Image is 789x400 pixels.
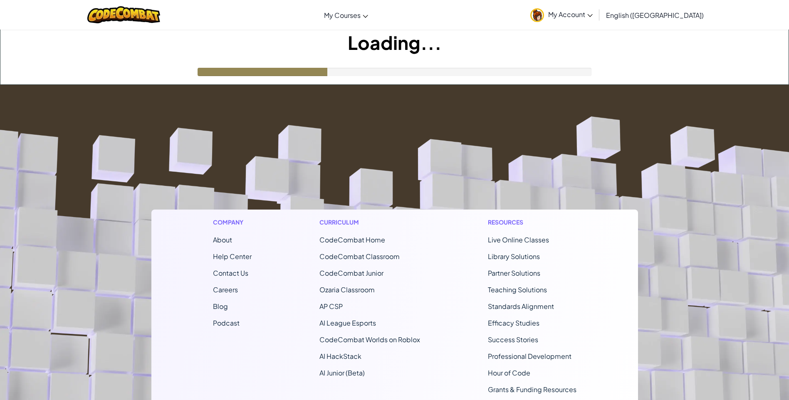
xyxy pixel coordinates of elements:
a: CodeCombat Classroom [319,252,400,261]
a: Ozaria Classroom [319,285,375,294]
a: Library Solutions [488,252,540,261]
a: Teaching Solutions [488,285,547,294]
a: AI League Esports [319,319,376,327]
span: English ([GEOGRAPHIC_DATA]) [606,11,704,20]
a: CodeCombat Worlds on Roblox [319,335,420,344]
h1: Curriculum [319,218,420,227]
a: Success Stories [488,335,538,344]
a: Standards Alignment [488,302,554,311]
a: Help Center [213,252,252,261]
span: My Courses [324,11,361,20]
a: AI HackStack [319,352,361,360]
a: Efficacy Studies [488,319,539,327]
a: Professional Development [488,352,571,360]
h1: Loading... [0,30,789,55]
a: Podcast [213,319,240,327]
a: AI Junior (Beta) [319,368,365,377]
a: My Account [526,2,597,28]
a: AP CSP [319,302,343,311]
span: CodeCombat Home [319,235,385,244]
a: My Courses [320,4,372,26]
img: CodeCombat logo [87,6,160,23]
span: My Account [548,10,593,19]
a: English ([GEOGRAPHIC_DATA]) [602,4,708,26]
h1: Resources [488,218,576,227]
h1: Company [213,218,252,227]
a: Hour of Code [488,368,530,377]
a: CodeCombat Junior [319,269,383,277]
a: About [213,235,232,244]
span: Contact Us [213,269,248,277]
a: Careers [213,285,238,294]
a: Blog [213,302,228,311]
a: Live Online Classes [488,235,549,244]
img: avatar [530,8,544,22]
a: Partner Solutions [488,269,540,277]
a: Grants & Funding Resources [488,385,576,394]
